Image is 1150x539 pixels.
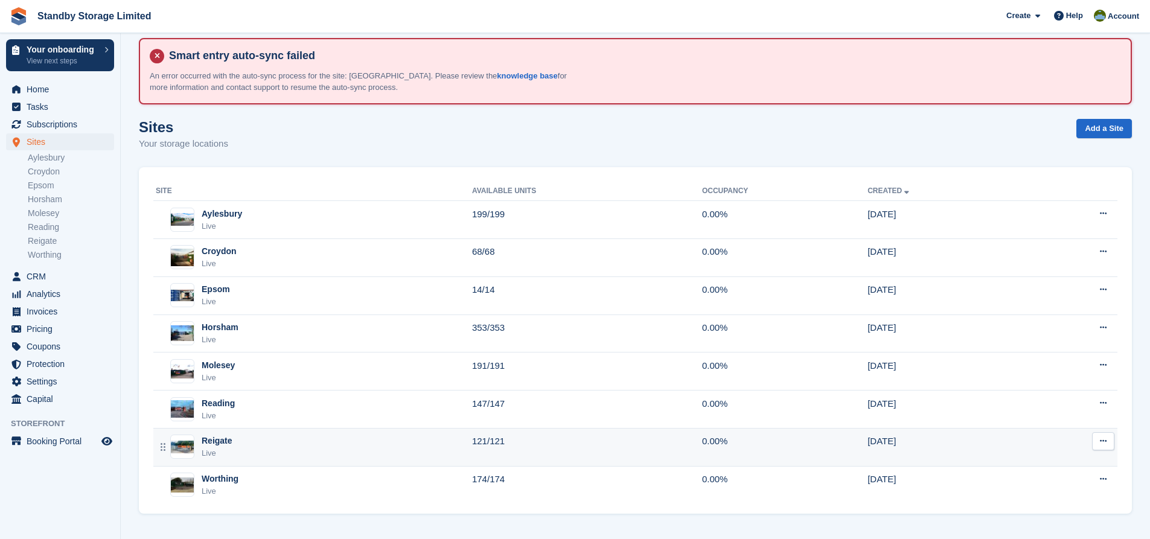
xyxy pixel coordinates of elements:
[33,6,156,26] a: Standby Storage Limited
[171,249,194,266] img: Image of Croydon site
[28,194,114,205] a: Horsham
[6,373,114,390] a: menu
[472,314,702,352] td: 353/353
[27,133,99,150] span: Sites
[27,373,99,390] span: Settings
[202,334,238,346] div: Live
[27,433,99,450] span: Booking Portal
[202,410,235,422] div: Live
[867,276,1026,314] td: [DATE]
[28,235,114,247] a: Reigate
[27,356,99,372] span: Protection
[6,391,114,407] a: menu
[28,222,114,233] a: Reading
[867,201,1026,239] td: [DATE]
[472,466,702,503] td: 174/174
[27,391,99,407] span: Capital
[867,466,1026,503] td: [DATE]
[202,220,242,232] div: Live
[28,152,114,164] a: Aylesbury
[6,116,114,133] a: menu
[202,485,238,497] div: Live
[702,182,867,201] th: Occupancy
[139,119,228,135] h1: Sites
[202,435,232,447] div: Reigate
[11,418,120,430] span: Storefront
[6,133,114,150] a: menu
[202,321,238,334] div: Horsham
[171,364,194,379] img: Image of Molesey site
[1076,119,1132,139] a: Add a Site
[27,56,98,66] p: View next steps
[702,466,867,503] td: 0.00%
[28,249,114,261] a: Worthing
[27,45,98,54] p: Your onboarding
[171,290,194,301] img: Image of Epsom site
[702,238,867,276] td: 0.00%
[164,49,1121,63] h4: Smart entry auto-sync failed
[1094,10,1106,22] img: Aaron Winter
[27,321,99,337] span: Pricing
[702,201,867,239] td: 0.00%
[1066,10,1083,22] span: Help
[6,81,114,98] a: menu
[202,258,237,270] div: Live
[171,441,194,454] img: Image of Reigate site
[472,238,702,276] td: 68/68
[867,391,1026,429] td: [DATE]
[867,238,1026,276] td: [DATE]
[6,98,114,115] a: menu
[171,400,194,418] img: Image of Reading site
[472,352,702,391] td: 191/191
[1006,10,1030,22] span: Create
[867,428,1026,466] td: [DATE]
[702,314,867,352] td: 0.00%
[1108,10,1139,22] span: Account
[6,338,114,355] a: menu
[139,137,228,151] p: Your storage locations
[702,391,867,429] td: 0.00%
[702,428,867,466] td: 0.00%
[6,285,114,302] a: menu
[27,81,99,98] span: Home
[472,182,702,201] th: Available Units
[202,283,230,296] div: Epsom
[202,372,235,384] div: Live
[27,98,99,115] span: Tasks
[867,187,912,195] a: Created
[6,303,114,320] a: menu
[6,321,114,337] a: menu
[702,276,867,314] td: 0.00%
[171,477,194,493] img: Image of Worthing site
[171,213,194,226] img: Image of Aylesbury site
[6,356,114,372] a: menu
[150,70,572,94] p: An error occurred with the auto-sync process for the site: [GEOGRAPHIC_DATA]. Please review the f...
[472,276,702,314] td: 14/14
[100,434,114,448] a: Preview store
[27,285,99,302] span: Analytics
[202,359,235,372] div: Molesey
[28,208,114,219] a: Molesey
[202,397,235,410] div: Reading
[202,447,232,459] div: Live
[27,338,99,355] span: Coupons
[6,39,114,71] a: Your onboarding View next steps
[202,296,230,308] div: Live
[867,352,1026,391] td: [DATE]
[472,391,702,429] td: 147/147
[6,268,114,285] a: menu
[153,182,472,201] th: Site
[171,325,194,341] img: Image of Horsham site
[10,7,28,25] img: stora-icon-8386f47178a22dfd0bd8f6a31ec36ba5ce8667c1dd55bd0f319d3a0aa187defe.svg
[27,268,99,285] span: CRM
[497,71,557,80] a: knowledge base
[27,116,99,133] span: Subscriptions
[27,303,99,320] span: Invoices
[472,201,702,239] td: 199/199
[28,166,114,177] a: Croydon
[702,352,867,391] td: 0.00%
[202,473,238,485] div: Worthing
[28,180,114,191] a: Epsom
[6,433,114,450] a: menu
[202,245,237,258] div: Croydon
